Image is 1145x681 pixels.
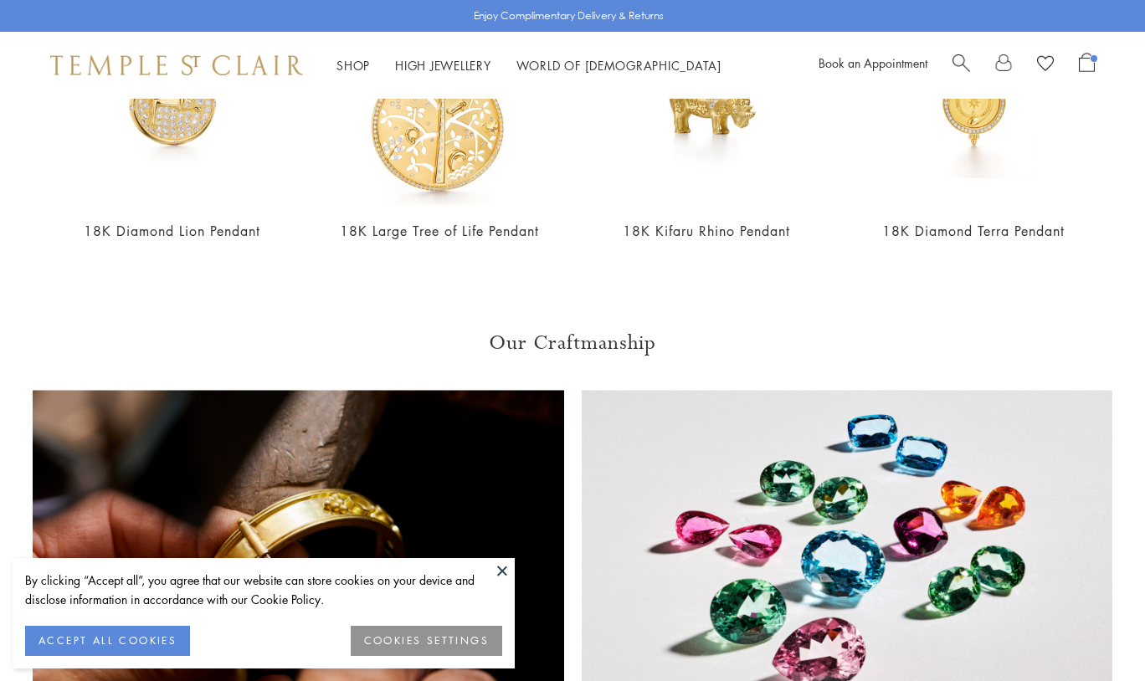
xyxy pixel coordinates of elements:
button: ACCEPT ALL COOKIES [25,626,190,656]
a: ShopShop [336,57,370,74]
nav: Main navigation [336,55,721,76]
iframe: Gorgias live chat messenger [1061,602,1128,664]
a: 18K Kifaru Rhino Pendant [623,222,790,240]
a: World of [DEMOGRAPHIC_DATA]World of [DEMOGRAPHIC_DATA] [516,57,721,74]
a: 18K Diamond Terra Pendant [882,222,1065,240]
h3: Our Craftmanship [33,330,1112,356]
a: 18K Diamond Lion Pendant [84,222,260,240]
a: Book an Appointment [819,54,927,71]
a: Open Shopping Bag [1079,53,1095,78]
div: By clicking “Accept all”, you agree that our website can store cookies on your device and disclos... [25,571,502,609]
a: High JewelleryHigh Jewellery [395,57,491,74]
a: 18K Large Tree of Life Pendant [340,222,539,240]
button: COOKIES SETTINGS [351,626,502,656]
p: Enjoy Complimentary Delivery & Returns [474,8,664,24]
a: Search [952,53,970,78]
img: Temple St. Clair [50,55,303,75]
a: View Wishlist [1037,53,1054,78]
